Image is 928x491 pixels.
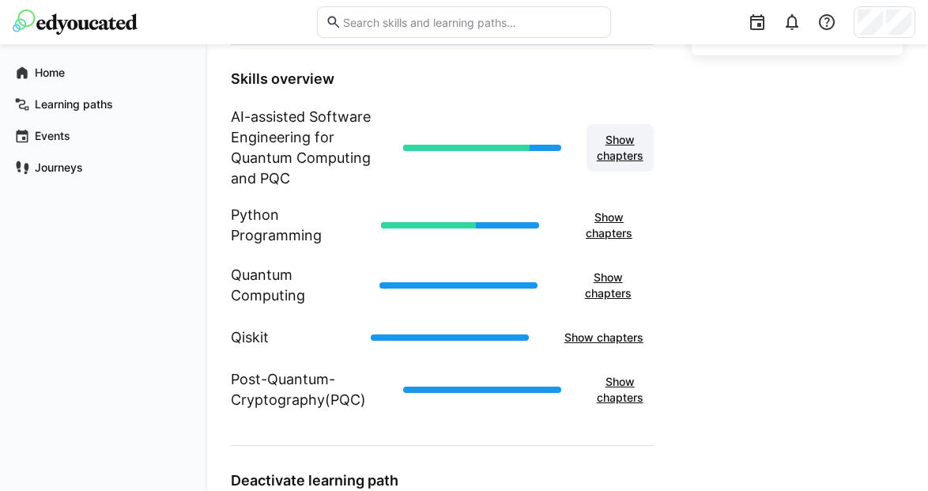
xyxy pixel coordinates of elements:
h1: Quantum Computing [231,265,367,306]
span: Show chapters [594,132,646,164]
h1: Python Programming [231,205,368,246]
span: Show chapters [571,270,646,301]
button: Show chapters [587,366,654,414]
h1: AI-assisted Software Engineering for Quantum Computing and PQC [231,107,390,189]
span: Show chapters [562,330,646,346]
button: Show chapters [587,124,654,172]
span: Show chapters [594,374,646,406]
h3: Skills overview [231,70,654,88]
button: Show chapters [564,202,653,249]
input: Search skills and learning paths… [341,15,602,29]
h3: Deactivate learning path [231,471,654,489]
h1: Qiskit [231,327,269,348]
span: Show chapters [572,210,646,241]
button: Show chapters [554,322,654,353]
button: Show chapters [563,262,654,309]
h1: Post-Quantum-Cryptography(PQC) [231,369,390,410]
